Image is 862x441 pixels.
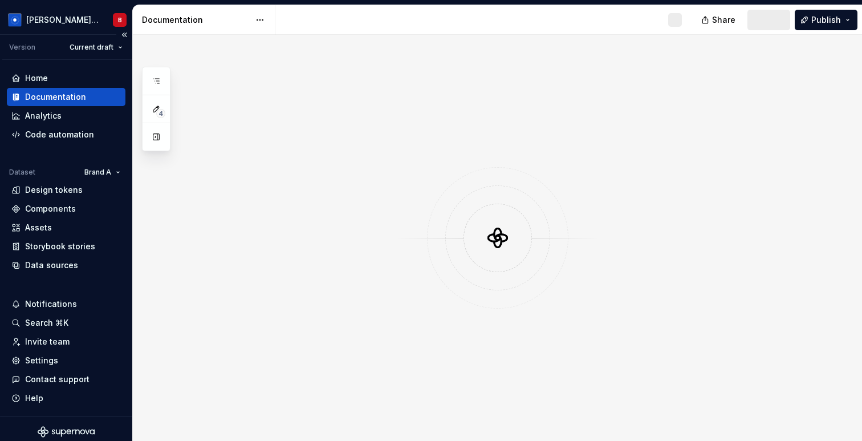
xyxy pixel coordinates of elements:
[25,72,48,84] div: Home
[7,237,125,256] a: Storybook stories
[142,14,250,26] div: Documentation
[7,256,125,274] a: Data sources
[8,13,22,27] img: 049812b6-2877-400d-9dc9-987621144c16.png
[696,10,743,30] button: Share
[25,110,62,122] div: Analytics
[7,219,125,237] a: Assets
[9,43,35,52] div: Version
[64,39,128,55] button: Current draft
[25,393,43,404] div: Help
[25,374,90,385] div: Contact support
[7,200,125,218] a: Components
[7,351,125,370] a: Settings
[25,241,95,252] div: Storybook stories
[7,181,125,199] a: Design tokens
[7,88,125,106] a: Documentation
[25,91,86,103] div: Documentation
[2,7,130,32] button: [PERSON_NAME] Design SystemB
[156,109,165,118] span: 4
[7,389,125,407] button: Help
[795,10,857,30] button: Publish
[25,222,52,233] div: Assets
[7,295,125,313] button: Notifications
[25,184,83,196] div: Design tokens
[79,164,125,180] button: Brand A
[25,203,76,215] div: Components
[25,298,77,310] div: Notifications
[26,14,99,26] div: [PERSON_NAME] Design System
[7,314,125,332] button: Search ⌘K
[712,14,735,26] span: Share
[7,126,125,144] a: Code automation
[25,317,68,329] div: Search ⌘K
[7,370,125,389] button: Contact support
[70,43,113,52] span: Current draft
[7,107,125,125] a: Analytics
[25,355,58,366] div: Settings
[811,14,841,26] span: Publish
[118,15,122,25] div: B
[84,168,111,177] span: Brand A
[25,129,94,140] div: Code automation
[116,27,132,43] button: Collapse sidebar
[38,426,95,438] svg: Supernova Logo
[9,168,35,177] div: Dataset
[25,260,78,271] div: Data sources
[25,336,70,347] div: Invite team
[7,69,125,87] a: Home
[7,333,125,351] a: Invite team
